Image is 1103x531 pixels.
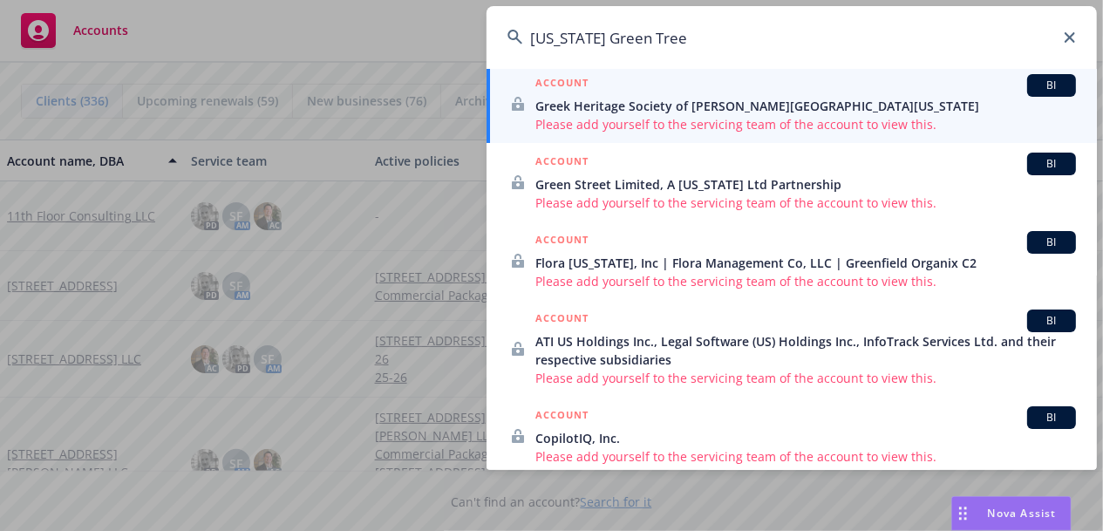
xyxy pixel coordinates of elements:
[1034,78,1069,93] span: BI
[952,497,974,530] div: Drag to move
[951,496,1072,531] button: Nova Assist
[535,406,589,427] h5: ACCOUNT
[988,506,1057,521] span: Nova Assist
[535,332,1076,369] span: ATI US Holdings Inc., Legal Software (US) Holdings Inc., InfoTrack Services Ltd. and their respec...
[535,231,589,252] h5: ACCOUNT
[487,221,1097,300] a: ACCOUNTBIFlora [US_STATE], Inc | Flora Management Co, LLC | Greenfield Organix C2Please add yours...
[1034,313,1069,329] span: BI
[535,74,589,95] h5: ACCOUNT
[487,143,1097,221] a: ACCOUNTBIGreen Street Limited, A [US_STATE] Ltd PartnershipPlease add yourself to the servicing t...
[535,115,1076,133] span: Please add yourself to the servicing team of the account to view this.
[535,175,1076,194] span: Green Street Limited, A [US_STATE] Ltd Partnership
[535,447,1076,466] span: Please add yourself to the servicing team of the account to view this.
[535,194,1076,212] span: Please add yourself to the servicing team of the account to view this.
[535,369,1076,387] span: Please add yourself to the servicing team of the account to view this.
[1034,156,1069,172] span: BI
[487,397,1097,475] a: ACCOUNTBICopilotIQ, Inc.Please add yourself to the servicing team of the account to view this.
[535,272,1076,290] span: Please add yourself to the servicing team of the account to view this.
[535,97,1076,115] span: Greek Heritage Society of [PERSON_NAME][GEOGRAPHIC_DATA][US_STATE]
[535,153,589,174] h5: ACCOUNT
[535,310,589,330] h5: ACCOUNT
[487,65,1097,143] a: ACCOUNTBIGreek Heritage Society of [PERSON_NAME][GEOGRAPHIC_DATA][US_STATE]Please add yourself to...
[1034,235,1069,250] span: BI
[487,6,1097,69] input: Search...
[535,254,1076,272] span: Flora [US_STATE], Inc | Flora Management Co, LLC | Greenfield Organix C2
[487,300,1097,397] a: ACCOUNTBIATI US Holdings Inc., Legal Software (US) Holdings Inc., InfoTrack Services Ltd. and the...
[535,429,1076,447] span: CopilotIQ, Inc.
[1034,410,1069,425] span: BI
